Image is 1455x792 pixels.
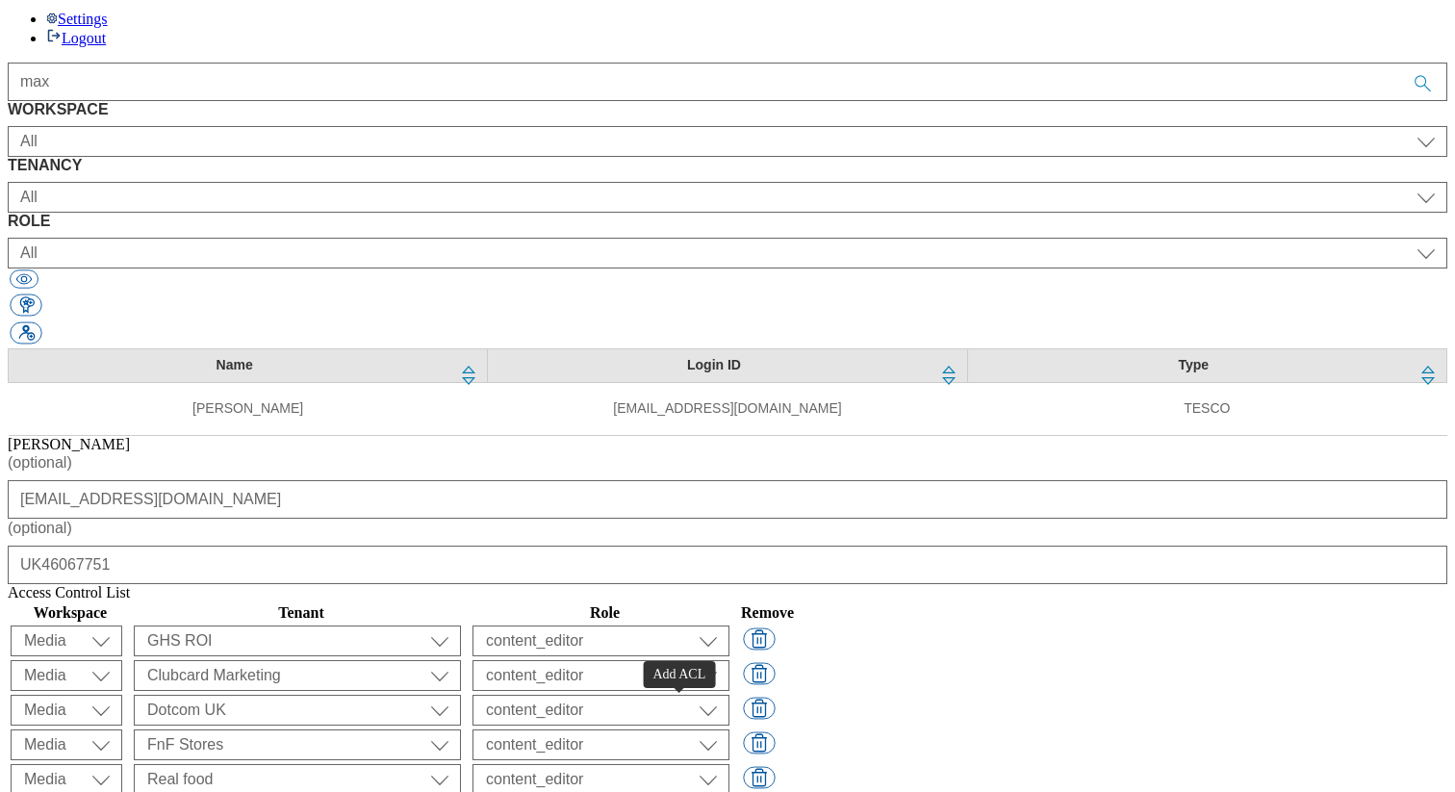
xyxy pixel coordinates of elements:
[10,603,131,623] th: Workspace
[8,436,130,452] span: [PERSON_NAME]
[46,30,106,46] a: Logout
[46,11,108,27] a: Settings
[967,382,1446,435] td: TESCO
[499,357,928,374] div: Login ID
[8,157,1447,174] label: TENANCY
[8,454,72,471] span: ( optional )
[9,382,488,435] td: [PERSON_NAME]
[488,382,967,435] td: [EMAIL_ADDRESS][DOMAIN_NAME]
[8,63,1447,101] input: Accessible label text
[8,520,72,536] span: ( optional )
[8,101,1447,118] label: WORKSPACE
[133,603,470,623] th: Tenant
[8,213,1447,230] label: ROLE
[8,480,1447,519] input: Employee Email
[980,357,1408,374] div: Type
[8,584,1447,601] div: Access Control List
[20,357,448,374] div: Name
[740,603,795,623] th: Remove
[8,546,1447,584] input: Employee Number
[472,603,738,623] th: Role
